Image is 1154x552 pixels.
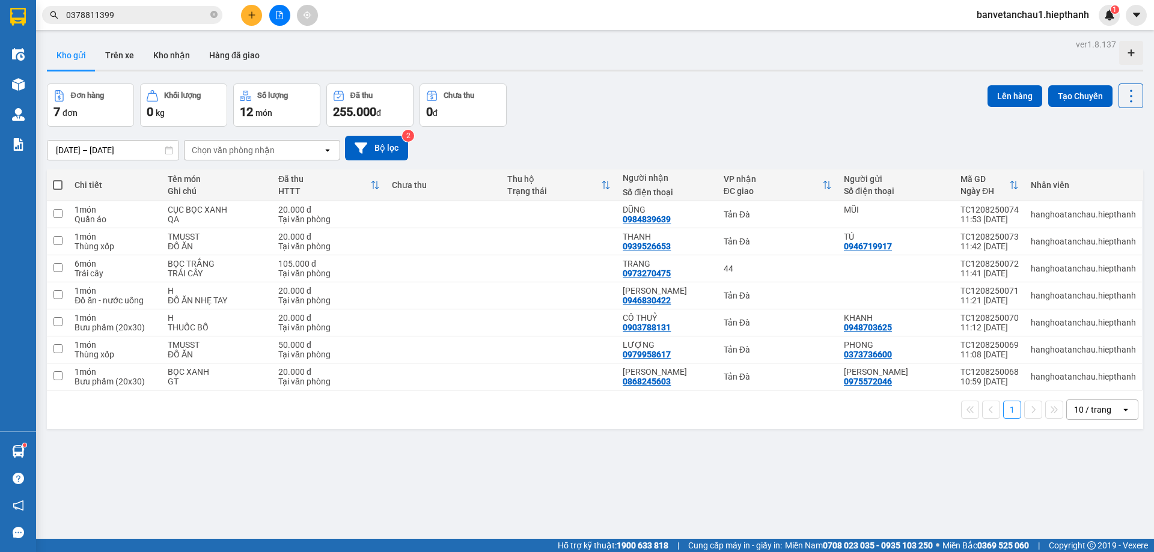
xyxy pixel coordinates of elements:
[210,11,218,18] span: close-circle
[1038,539,1040,552] span: |
[75,340,156,350] div: 1 món
[12,48,25,61] img: warehouse-icon
[623,340,711,350] div: LƯỢNG
[23,443,26,447] sup: 1
[844,232,948,241] div: TÚ
[192,144,275,156] div: Chọn văn phòng nhận
[960,313,1019,323] div: TC1208250070
[960,350,1019,359] div: 11:08 [DATE]
[10,8,26,26] img: logo-vxr
[623,296,671,305] div: 0946830422
[278,340,380,350] div: 50.000 đ
[1076,38,1116,51] div: ver 1.8.137
[1111,5,1119,14] sup: 1
[47,83,134,127] button: Đơn hàng7đơn
[677,539,679,552] span: |
[75,205,156,214] div: 1 món
[724,291,832,300] div: Tản Đà
[785,539,933,552] span: Miền Nam
[345,136,408,160] button: Bộ lọc
[168,377,266,386] div: GT
[241,5,262,26] button: plus
[507,186,601,196] div: Trạng thái
[75,323,156,332] div: Bưu phẩm (20x30)
[1131,10,1142,20] span: caret-down
[823,541,933,550] strong: 0708 023 035 - 0935 103 250
[75,296,156,305] div: Đồ ăn - nước uống
[1031,264,1136,273] div: hanghoatanchau.hiepthanh
[278,205,380,214] div: 20.000 đ
[936,543,939,548] span: ⚪️
[75,268,156,278] div: Trái cây
[1031,180,1136,190] div: Nhân viên
[278,186,370,196] div: HTTT
[278,296,380,305] div: Tại văn phòng
[623,214,671,224] div: 0984839639
[75,214,156,224] div: Quần áo
[278,259,380,268] div: 105.000 đ
[168,350,266,359] div: ĐỒ ĂN
[75,377,156,386] div: Bưu phẩm (20x30)
[168,296,266,305] div: ĐỒ ĂN NHẸ TAY
[402,130,414,142] sup: 2
[147,105,153,119] span: 0
[1031,345,1136,354] div: hanghoatanchau.hiepthanh
[278,268,380,278] div: Tại văn phòng
[63,108,78,118] span: đơn
[1074,404,1111,416] div: 10 / trang
[623,232,711,241] div: THANH
[168,186,266,196] div: Ghi chú
[623,173,711,183] div: Người nhận
[75,259,156,268] div: 6 món
[724,264,832,273] div: 44
[960,174,1009,184] div: Mã GD
[988,85,1042,107] button: Lên hàng
[977,541,1029,550] strong: 0369 525 060
[967,7,1099,22] span: banvetanchau1.hiepthanh
[75,180,156,190] div: Chi tiết
[954,169,1025,201] th: Toggle SortBy
[168,313,266,323] div: H
[1031,291,1136,300] div: hanghoatanchau.hiepthanh
[168,241,266,251] div: ĐỒ ĂN
[444,91,474,100] div: Chưa thu
[75,241,156,251] div: Thùng xốp
[1119,41,1143,65] div: Tạo kho hàng mới
[1031,210,1136,219] div: hanghoatanchau.hiepthanh
[156,108,165,118] span: kg
[623,187,711,197] div: Số điện thoại
[168,340,266,350] div: TMUSST
[724,318,832,327] div: Tản Đà
[960,296,1019,305] div: 11:21 [DATE]
[168,214,266,224] div: QA
[164,91,201,100] div: Khối lượng
[1087,541,1096,550] span: copyright
[275,11,284,19] span: file-add
[960,268,1019,278] div: 11:41 [DATE]
[376,108,381,118] span: đ
[623,259,711,268] div: TRANG
[210,10,218,21] span: close-circle
[13,527,24,538] span: message
[960,367,1019,377] div: TC1208250068
[623,323,671,332] div: 0903788131
[433,108,438,118] span: đ
[1031,237,1136,246] div: hanghoatanchau.hiepthanh
[844,323,892,332] div: 0948703625
[168,367,266,377] div: BỌC XANH
[960,241,1019,251] div: 11:42 [DATE]
[844,340,948,350] div: PHONG
[960,214,1019,224] div: 11:53 [DATE]
[844,313,948,323] div: KHANH
[240,105,253,119] span: 12
[71,91,104,100] div: Đơn hàng
[426,105,433,119] span: 0
[278,174,370,184] div: Đã thu
[844,367,948,377] div: KIM HỒNG
[75,350,156,359] div: Thùng xốp
[12,108,25,121] img: warehouse-icon
[507,174,601,184] div: Thu hộ
[47,41,96,70] button: Kho gửi
[1031,318,1136,327] div: hanghoatanchau.hiepthanh
[272,169,386,201] th: Toggle SortBy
